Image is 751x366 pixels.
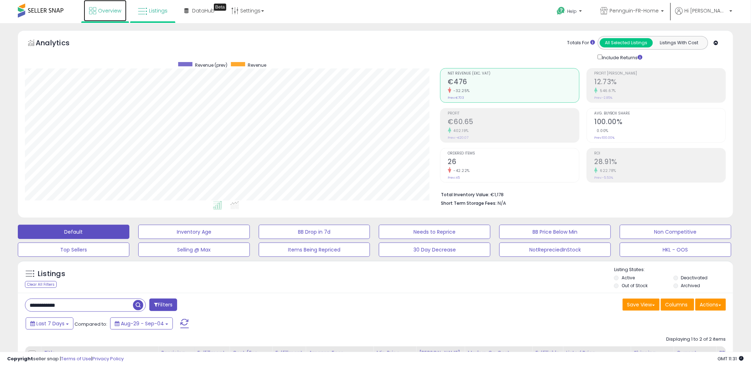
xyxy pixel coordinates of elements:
button: Actions [695,299,726,311]
a: Hi [PERSON_NAME] [675,7,732,23]
a: Privacy Policy [92,355,124,362]
div: Listed Price [566,349,628,357]
span: N/A [498,200,506,207]
button: Aug-29 - Sep-04 [110,317,173,330]
small: Prev: -2.85% [595,96,613,100]
a: Terms of Use [61,355,91,362]
span: Profit [PERSON_NAME] [595,72,726,76]
button: Items Being Repriced [259,243,370,257]
small: 402.19% [451,128,469,133]
h2: 100.00% [595,118,726,127]
span: Help [567,8,577,14]
h2: €476 [448,78,579,87]
button: Inventory Age [138,225,250,239]
small: 622.78% [598,168,617,173]
p: Listing States: [614,266,733,273]
span: Profit [448,112,579,116]
button: NotRepreciedInStock [499,243,611,257]
span: Avg. Buybox Share [595,112,726,116]
div: Fulfillment [197,349,226,357]
div: Displaying 1 to 2 of 2 items [667,336,726,343]
div: Repricing [161,349,191,357]
button: Save View [623,299,660,311]
label: Out of Stock [622,283,648,289]
small: Prev: 100.00% [595,136,615,140]
b: Total Inventory Value: [441,192,490,198]
div: Fulfillment Cost [275,349,303,364]
strong: Copyright [7,355,33,362]
div: Min Price [376,349,413,357]
div: Tooltip anchor [214,4,226,11]
button: BB Drop in 7d [259,225,370,239]
label: Active [622,275,635,281]
button: Selling @ Max [138,243,250,257]
small: -32.25% [451,88,470,93]
div: seller snap | | [7,356,124,362]
span: Ordered Items [448,152,579,156]
h2: €60.65 [448,118,579,127]
div: Fulfillable Quantity [535,349,560,364]
small: 546.67% [598,88,616,93]
small: Prev: -€20.07 [448,136,469,140]
button: Needs to Reprice [379,225,490,239]
span: 2025-09-12 11:31 GMT [718,355,744,362]
span: Net Revenue (Exc. VAT) [448,72,579,76]
button: Last 7 Days [26,317,73,330]
div: BB Share 24h. [719,349,745,364]
label: Deactivated [681,275,708,281]
button: Filters [149,299,177,311]
button: BB Price Below Min [499,225,611,239]
label: Archived [681,283,700,289]
h2: 12.73% [595,78,726,87]
h5: Analytics [36,38,83,50]
button: Columns [661,299,694,311]
span: DataHub [192,7,215,14]
div: Clear All Filters [25,281,57,288]
i: Get Help [557,6,566,15]
span: Compared to: [74,321,107,327]
span: Aug-29 - Sep-04 [121,320,164,327]
div: [PERSON_NAME] [419,349,462,357]
div: Include Returns [592,53,651,61]
div: Totals For [567,40,595,46]
div: Cost (Exc. VAT) [232,349,269,364]
span: Overview [98,7,121,14]
small: Prev: 45 [448,176,460,180]
span: Last 7 Days [36,320,65,327]
b: Short Term Storage Fees: [441,200,497,206]
div: Title [44,349,155,357]
span: Revenue [248,62,266,68]
h5: Listings [38,269,65,279]
div: Amazon Fees [309,349,370,357]
span: Hi [PERSON_NAME] [685,7,727,14]
small: -42.22% [451,168,470,173]
span: Revenue (prev) [195,62,227,68]
small: Prev: €703 [448,96,464,100]
small: Prev: -5.53% [595,176,613,180]
h2: 26 [448,158,579,167]
button: Default [18,225,129,239]
span: Columns [665,301,688,308]
button: 30 Day Decrease [379,243,490,257]
div: Current Buybox Price [677,349,713,364]
button: HKL - OOS [620,243,731,257]
span: Pennguin-FR-Home [610,7,659,14]
button: Listings With Cost [653,38,706,47]
button: Top Sellers [18,243,129,257]
a: Help [551,1,589,23]
small: 0.00% [595,128,609,133]
button: All Selected Listings [600,38,653,47]
li: €1,178 [441,190,721,198]
button: Non Competitive [620,225,731,239]
span: Listings [149,7,168,14]
div: Markup on Cost [468,349,529,357]
h2: 28.91% [595,158,726,167]
span: ROI [595,152,726,156]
